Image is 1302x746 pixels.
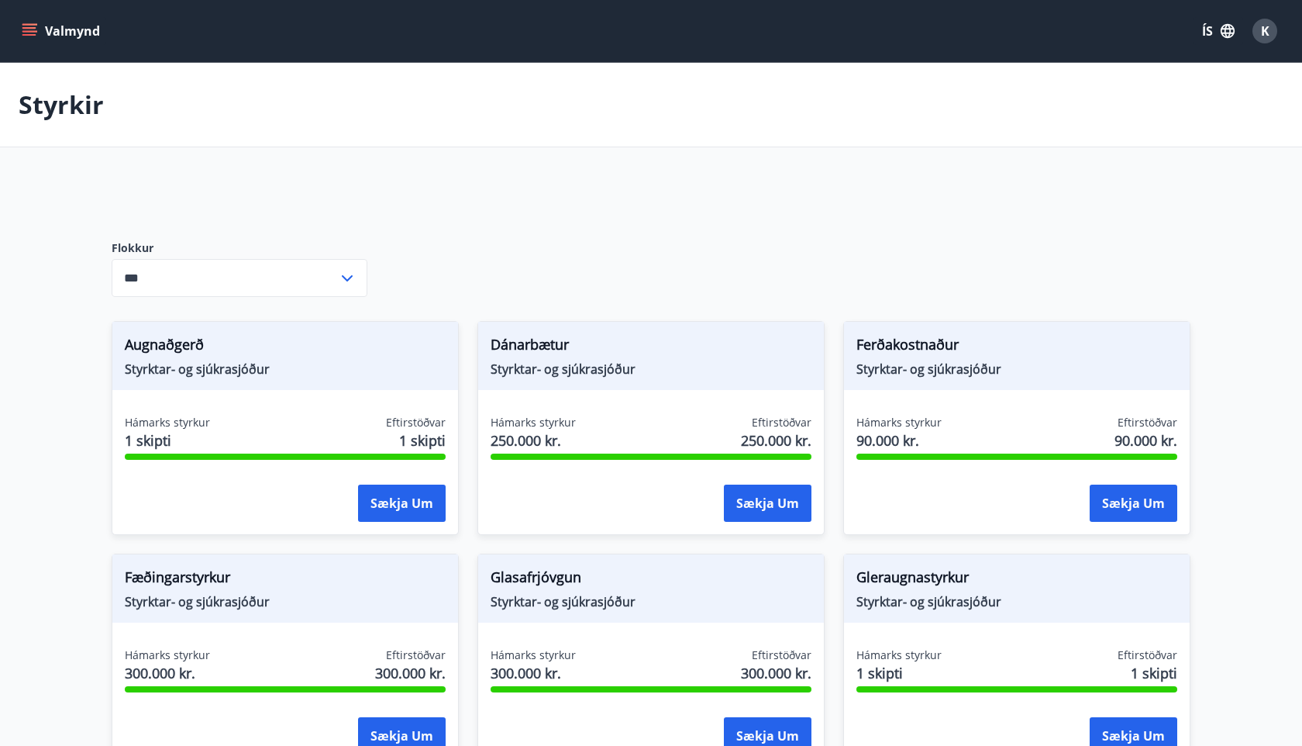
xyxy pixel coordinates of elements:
[741,663,811,683] span: 300.000 kr.
[125,663,210,683] span: 300.000 kr.
[491,663,576,683] span: 300.000 kr.
[1114,430,1177,451] span: 90.000 kr.
[491,415,576,430] span: Hámarks styrkur
[491,334,811,361] span: Dánarbætur
[399,430,446,451] span: 1 skipti
[856,334,1177,361] span: Ferðakostnaður
[856,430,942,451] span: 90.000 kr.
[19,88,104,122] p: Styrkir
[752,648,811,663] span: Eftirstöðvar
[19,17,106,45] button: menu
[491,361,811,378] span: Styrktar- og sjúkrasjóður
[125,415,210,430] span: Hámarks styrkur
[125,593,446,610] span: Styrktar- og sjúkrasjóður
[112,240,367,256] label: Flokkur
[856,648,942,663] span: Hámarks styrkur
[1118,648,1177,663] span: Eftirstöðvar
[358,485,446,522] button: Sækja um
[752,415,811,430] span: Eftirstöðvar
[386,648,446,663] span: Eftirstöðvar
[856,415,942,430] span: Hámarks styrkur
[1246,12,1283,50] button: K
[386,415,446,430] span: Eftirstöðvar
[856,663,942,683] span: 1 skipti
[125,648,210,663] span: Hámarks styrkur
[125,334,446,361] span: Augnaðgerð
[1193,17,1243,45] button: ÍS
[491,648,576,663] span: Hámarks styrkur
[856,567,1177,593] span: Gleraugnastyrkur
[856,361,1177,378] span: Styrktar- og sjúkrasjóður
[125,567,446,593] span: Fæðingarstyrkur
[375,663,446,683] span: 300.000 kr.
[1131,663,1177,683] span: 1 skipti
[125,430,210,451] span: 1 skipti
[1261,22,1269,40] span: K
[1118,415,1177,430] span: Eftirstöðvar
[724,485,811,522] button: Sækja um
[1090,485,1177,522] button: Sækja um
[125,361,446,378] span: Styrktar- og sjúkrasjóður
[491,593,811,610] span: Styrktar- og sjúkrasjóður
[491,567,811,593] span: Glasafrjóvgun
[741,430,811,451] span: 250.000 kr.
[491,430,576,451] span: 250.000 kr.
[856,593,1177,610] span: Styrktar- og sjúkrasjóður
